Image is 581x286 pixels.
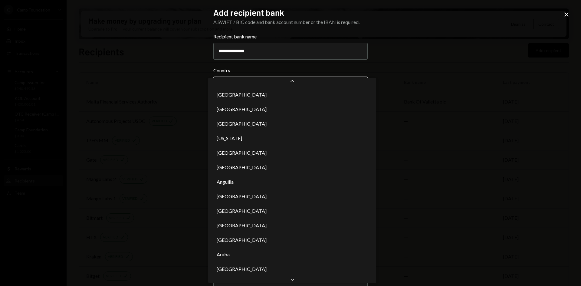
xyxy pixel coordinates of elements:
[217,91,267,98] span: [GEOGRAPHIC_DATA]
[213,77,368,94] button: Country
[217,265,267,273] span: [GEOGRAPHIC_DATA]
[217,236,267,244] span: [GEOGRAPHIC_DATA]
[213,18,368,26] div: A SWIFT / BIC code and bank account number or the IBAN is required.
[217,193,267,200] span: [GEOGRAPHIC_DATA]
[217,120,267,127] span: [GEOGRAPHIC_DATA]
[217,164,267,171] span: [GEOGRAPHIC_DATA]
[217,135,242,142] span: [US_STATE]
[217,178,234,186] span: Anguilla
[213,67,368,74] label: Country
[217,222,267,229] span: [GEOGRAPHIC_DATA]
[213,7,368,18] h2: Add recipient bank
[217,251,230,258] span: Aruba
[217,106,267,113] span: [GEOGRAPHIC_DATA]
[217,149,267,156] span: [GEOGRAPHIC_DATA]
[213,33,368,40] label: Recipient bank name
[217,207,267,215] span: [GEOGRAPHIC_DATA]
